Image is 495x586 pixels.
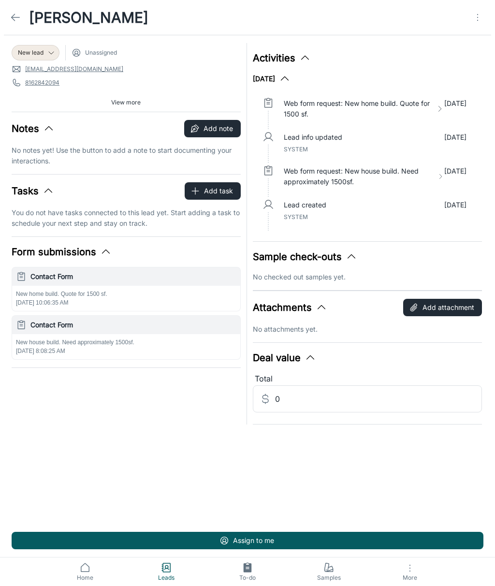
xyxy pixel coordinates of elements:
[185,182,241,200] button: Add task
[126,557,207,586] a: Leads
[253,73,291,85] button: [DATE]
[25,65,123,73] a: [EMAIL_ADDRESS][DOMAIN_NAME]
[444,98,466,119] p: [DATE]
[253,249,357,264] button: Sample check-outs
[16,348,65,354] span: [DATE] 8:08:25 AM
[444,166,466,187] p: [DATE]
[284,132,342,143] p: Lead info updated
[30,320,236,330] h6: Contact Form
[12,316,240,359] button: Contact FormNew house build. Need approximately 1500sf.[DATE] 8:08:25 AM
[375,574,445,581] span: More
[284,98,432,119] p: Web form request: New home build. Quote for 1500 sf.
[284,213,308,220] span: System
[44,557,126,586] a: Home
[284,200,326,210] p: Lead created
[12,207,241,229] p: You do not have tasks connected to this lead yet. Start adding a task to schedule your next step ...
[184,120,241,137] button: Add note
[253,51,311,65] button: Activities
[253,272,482,282] p: No checked out samples yet.
[275,385,482,412] input: Estimated deal value
[444,200,466,210] p: [DATE]
[468,8,487,27] button: Open menu
[444,132,466,143] p: [DATE]
[111,98,141,107] span: View more
[16,338,236,347] p: New house build. Need approximately 1500sf.
[85,48,117,57] span: Unassigned
[12,245,112,259] button: Form submissions
[107,95,145,110] button: View more
[30,271,236,282] h6: Contact Form
[18,48,44,57] span: New lead
[16,290,236,298] p: New home build. Quote for 1500 sf.
[12,45,59,60] div: New lead
[29,7,148,29] h1: [PERSON_NAME]
[12,532,483,549] button: Assign to me
[12,267,240,311] button: Contact FormNew home build. Quote for 1500 sf.[DATE] 10:06:35 AM
[403,299,482,316] button: Add attachment
[131,573,201,582] span: Leads
[253,351,316,365] button: Deal value
[253,373,482,385] div: Total
[288,557,369,586] a: Samples
[12,121,55,136] button: Notes
[213,573,282,582] span: To-do
[50,573,120,582] span: Home
[369,557,451,586] button: More
[16,299,69,306] span: [DATE] 10:06:35 AM
[25,78,59,87] a: 8162842094
[294,573,364,582] span: Samples
[207,557,288,586] a: To-do
[253,324,482,335] p: No attachments yet.
[253,300,327,315] button: Attachments
[12,184,54,198] button: Tasks
[284,166,433,187] p: Web form request: New house build. Need approximately 1500sf.
[284,146,308,153] span: System
[12,145,241,166] p: No notes yet! Use the button to add a note to start documenting your interactions.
